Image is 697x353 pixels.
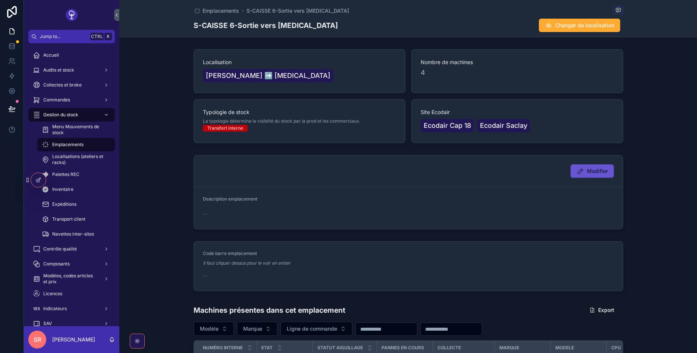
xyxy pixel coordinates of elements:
span: Transport client [52,216,85,222]
span: Statut Aiguillage [317,345,363,351]
span: Code barre emplacement [203,250,257,256]
button: Modifier [571,164,614,178]
div: scrollable content [24,43,119,326]
a: S-CAISSE 6-Sortie vers [MEDICAL_DATA] [247,7,349,15]
div: Transfert interne [207,125,243,132]
a: SAV [28,317,115,330]
a: Licences [28,287,115,300]
span: Gestion du stock [43,112,78,118]
span: Modifier [587,167,608,175]
a: Audits et stock [28,63,115,77]
span: SAV [43,321,52,327]
span: Ctrl [90,33,104,40]
button: Export [583,303,620,317]
span: Contrôle qualité [43,246,77,252]
span: [PERSON_NAME] ➡️ [MEDICAL_DATA] [206,70,330,81]
span: Ecodair Saclay [480,120,527,131]
span: SR [34,335,41,344]
a: Indicateurs [28,302,115,315]
span: Marque [243,325,262,332]
span: Composants [43,261,70,267]
a: Collectes et broke [28,78,115,92]
span: -- [203,272,207,280]
a: Accueil [28,48,115,62]
a: Composants [28,257,115,271]
p: [PERSON_NAME] [52,336,95,343]
h1: S-CAISSE 6-Sortie vers [MEDICAL_DATA] [194,21,338,31]
span: Jump to... [40,34,87,40]
a: Transport client [37,212,115,226]
a: Expéditions [37,198,115,211]
h1: Machines présentes dans cet emplacement [194,305,345,315]
span: Collectes et broke [43,82,82,88]
span: Localisations (ateliers et racks) [52,154,107,166]
em: Il faut cliquer dessus pour le voir en entier [203,260,291,266]
span: Etat [261,345,273,351]
img: App logo [66,9,78,21]
a: Gestion du stock [28,108,115,122]
span: Typologie de stock [203,108,396,116]
span: K [105,34,111,40]
span: Navettes inter-sites [52,231,94,237]
span: Accueil [43,52,59,58]
a: Navettes inter-sites [37,227,115,241]
span: Site Ecodair [421,108,614,116]
span: Inventaire [52,186,73,192]
span: CPU [611,345,621,351]
button: Select Button [237,322,277,336]
span: Ligne de commande [287,325,337,332]
span: Licences [43,291,62,297]
span: Marque [499,345,519,351]
span: 4 [421,67,614,78]
a: Emplacements [194,7,239,15]
span: Expéditions [52,201,76,207]
span: Emplacements [52,142,84,148]
span: Commandes [43,97,70,103]
span: Pannes en cours [382,345,424,351]
button: Select Button [194,322,234,336]
span: Audits et stock [43,67,74,73]
a: Commandes [28,93,115,107]
button: Select Button [280,322,352,336]
span: Numéro interne [203,345,243,351]
button: Jump to...CtrlK [28,30,115,43]
a: Menu Mouvements de stock [37,123,115,136]
span: Emplacements [202,7,239,15]
a: Contrôle qualité [28,242,115,256]
button: Changer de localisation [539,19,620,32]
a: Localisations (ateliers et racks) [37,153,115,166]
span: Modèle [200,325,219,332]
span: Modèles, codes articles et prix [43,273,98,285]
a: Modèles, codes articles et prix [28,272,115,286]
span: Indicateurs [43,306,67,312]
span: Localisation [203,59,396,66]
span: Modele [555,345,574,351]
span: -- [203,210,207,218]
a: Palettes REC [37,168,115,181]
span: Menu Mouvements de stock [52,124,107,136]
span: Description emplacement [203,196,257,202]
span: Collecte [437,345,461,351]
span: Nombre de machines [421,59,614,66]
span: Ecodair Cap 18 [424,120,471,131]
span: Palettes REC [52,171,79,177]
a: Emplacements [37,138,115,151]
span: La typologie détermine la visibilté du stock par la prod et les commerciaux. [203,118,360,124]
a: Inventaire [37,183,115,196]
span: Changer de localisation [555,22,614,29]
